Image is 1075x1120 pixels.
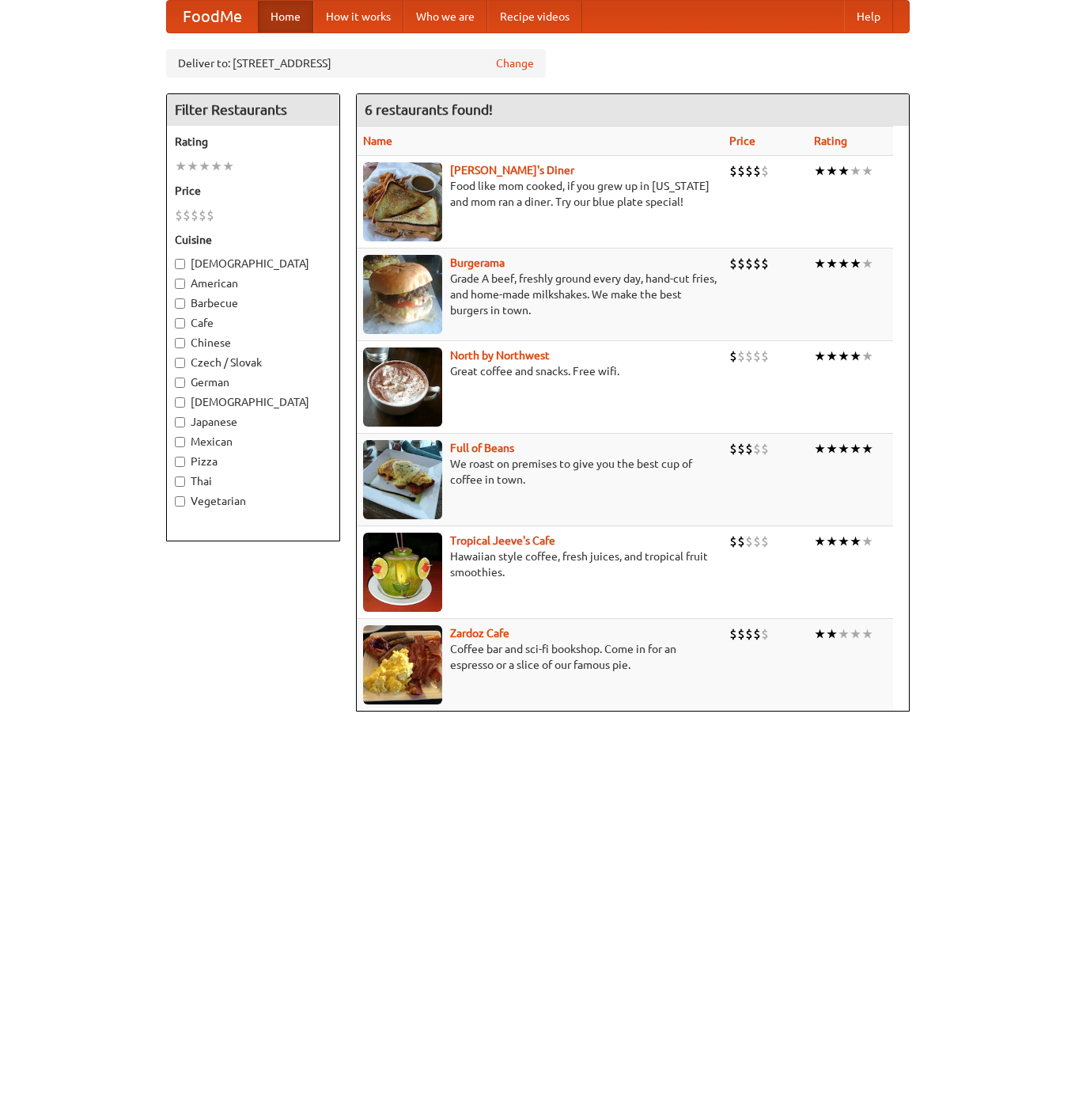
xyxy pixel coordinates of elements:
[450,164,574,177] a: [PERSON_NAME]'s Diner
[729,162,737,180] li: $
[175,279,185,289] input: American
[175,457,185,467] input: Pizza
[814,347,826,365] li: ★
[175,315,331,331] label: Cafe
[753,162,761,180] li: $
[450,627,509,640] a: Zardoz Cafe
[363,347,442,427] img: north.jpg
[363,641,717,673] p: Coffee bar and sci-fi bookshop. Come in for an espresso or a slice of our famous pie.
[826,162,838,180] li: ★
[861,625,873,643] li: ★
[814,162,826,180] li: ★
[363,162,442,241] img: sallys.jpg
[838,255,850,272] li: ★
[363,363,717,379] p: Great coffee and snacks. Free wifi.
[175,493,331,509] label: Vegetarian
[210,158,222,175] li: ★
[861,162,873,180] li: ★
[753,625,761,643] li: $
[175,473,331,489] label: Thai
[183,207,191,224] li: $
[838,162,850,180] li: ★
[850,440,861,457] li: ★
[729,533,737,550] li: $
[363,440,442,519] img: beans.jpg
[363,549,717,580] p: Hawaiian style coffee, fresh juices, and tropical fruit smoothies.
[175,355,331,370] label: Czech / Slovak
[175,183,331,199] h5: Price
[175,454,331,469] label: Pizza
[403,1,487,32] a: Who we are
[826,255,838,272] li: ★
[761,440,769,457] li: $
[167,1,258,32] a: FoodMe
[745,347,753,365] li: $
[175,414,331,430] label: Japanese
[761,162,769,180] li: $
[729,255,737,272] li: $
[450,442,514,454] a: Full of Beans
[175,318,185,328] input: Cafe
[814,625,826,643] li: ★
[167,94,339,126] h4: Filter Restaurants
[745,440,753,457] li: $
[175,338,185,348] input: Chinese
[761,347,769,365] li: $
[363,178,717,210] p: Food like mom cooked, if you grew up in [US_STATE] and mom ran a diner. Try our blue plate special!
[814,533,826,550] li: ★
[450,349,550,362] a: North by Northwest
[737,440,745,457] li: $
[363,255,442,334] img: burgerama.jpg
[826,440,838,457] li: ★
[187,158,199,175] li: ★
[175,397,185,408] input: [DEMOGRAPHIC_DATA]
[175,295,331,311] label: Barbecue
[175,335,331,351] label: Chinese
[258,1,313,32] a: Home
[826,347,838,365] li: ★
[861,533,873,550] li: ★
[737,162,745,180] li: $
[363,625,442,704] img: zardoz.jpg
[753,440,761,457] li: $
[753,533,761,550] li: $
[753,347,761,365] li: $
[487,1,582,32] a: Recipe videos
[761,625,769,643] li: $
[838,533,850,550] li: ★
[166,49,546,78] div: Deliver to: [STREET_ADDRESS]
[363,135,392,147] a: Name
[363,271,717,318] p: Grade A beef, freshly ground every day, hand-cut fries, and home-made milkshakes. We make the bes...
[814,255,826,272] li: ★
[838,440,850,457] li: ★
[745,255,753,272] li: $
[175,134,331,150] h5: Rating
[365,102,493,117] ng-pluralize: 6 restaurants found!
[826,625,838,643] li: ★
[450,534,555,547] b: Tropical Jeeve's Cafe
[175,374,331,390] label: German
[175,232,331,248] h5: Cuisine
[850,255,861,272] li: ★
[175,378,185,388] input: German
[861,255,873,272] li: ★
[175,207,183,224] li: $
[175,394,331,410] label: [DEMOGRAPHIC_DATA]
[745,533,753,550] li: $
[363,533,442,612] img: jeeves.jpg
[761,255,769,272] li: $
[175,358,185,368] input: Czech / Slovak
[175,476,185,487] input: Thai
[838,625,850,643] li: ★
[175,256,331,271] label: [DEMOGRAPHIC_DATA]
[861,440,873,457] li: ★
[737,255,745,272] li: $
[496,55,534,71] a: Change
[175,298,185,309] input: Barbecue
[175,158,187,175] li: ★
[363,456,717,488] p: We roast on premises to give you the best cup of coffee in town.
[199,207,206,224] li: $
